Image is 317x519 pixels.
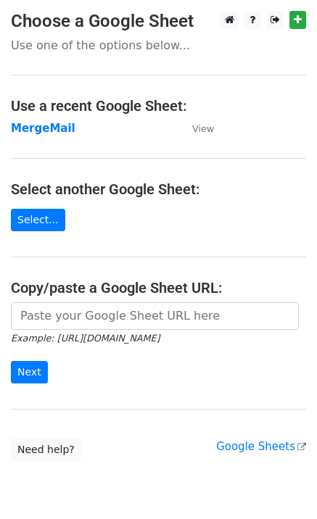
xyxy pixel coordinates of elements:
h4: Use a recent Google Sheet: [11,97,306,115]
input: Next [11,361,48,383]
h4: Copy/paste a Google Sheet URL: [11,279,306,296]
a: MergeMail [11,122,75,135]
a: Select... [11,209,65,231]
h3: Choose a Google Sheet [11,11,306,32]
small: View [192,123,214,134]
iframe: Chat Widget [244,449,317,519]
input: Paste your Google Sheet URL here [11,302,299,330]
a: View [178,122,214,135]
a: Google Sheets [216,440,306,453]
p: Use one of the options below... [11,38,306,53]
a: Need help? [11,439,81,461]
h4: Select another Google Sheet: [11,180,306,198]
small: Example: [URL][DOMAIN_NAME] [11,333,160,344]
